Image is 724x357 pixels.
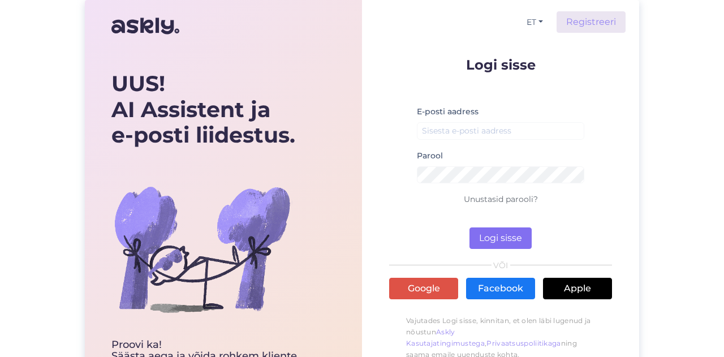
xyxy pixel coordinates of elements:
[417,106,479,118] label: E-posti aadress
[111,71,299,148] div: UUS! AI Assistent ja e-posti liidestus.
[469,227,532,249] button: Logi sisse
[406,328,485,347] a: Askly Kasutajatingimustega
[111,12,179,40] img: Askly
[466,278,535,299] a: Facebook
[522,14,548,31] button: ET
[557,11,626,33] a: Registreeri
[417,122,584,140] input: Sisesta e-posti aadress
[492,261,510,269] span: VÕI
[464,194,538,204] a: Unustasid parooli?
[389,278,458,299] a: Google
[417,150,443,162] label: Parool
[543,278,612,299] a: Apple
[389,58,612,72] p: Logi sisse
[111,158,292,339] img: bg-askly
[486,339,561,347] a: Privaatsuspoliitikaga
